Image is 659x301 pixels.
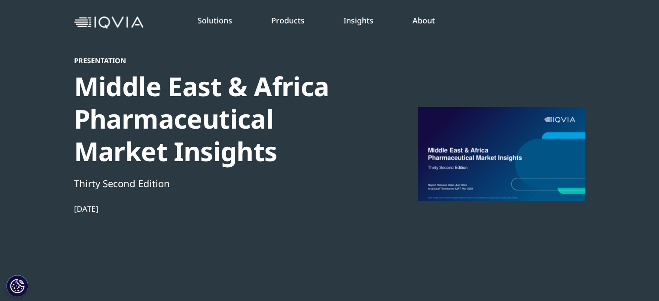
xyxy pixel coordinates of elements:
[198,15,232,26] a: Solutions
[74,56,371,65] div: Presentation
[74,204,371,214] div: [DATE]
[74,70,371,168] div: Middle East & Africa Pharmaceutical Market Insights
[271,15,305,26] a: Products
[344,15,373,26] a: Insights
[147,2,585,43] nav: Primary
[412,15,435,26] a: About
[74,16,143,29] img: IQVIA Healthcare Information Technology and Pharma Clinical Research Company
[74,176,371,191] div: Thirty Second Edition
[6,275,28,297] button: Impostazioni cookie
